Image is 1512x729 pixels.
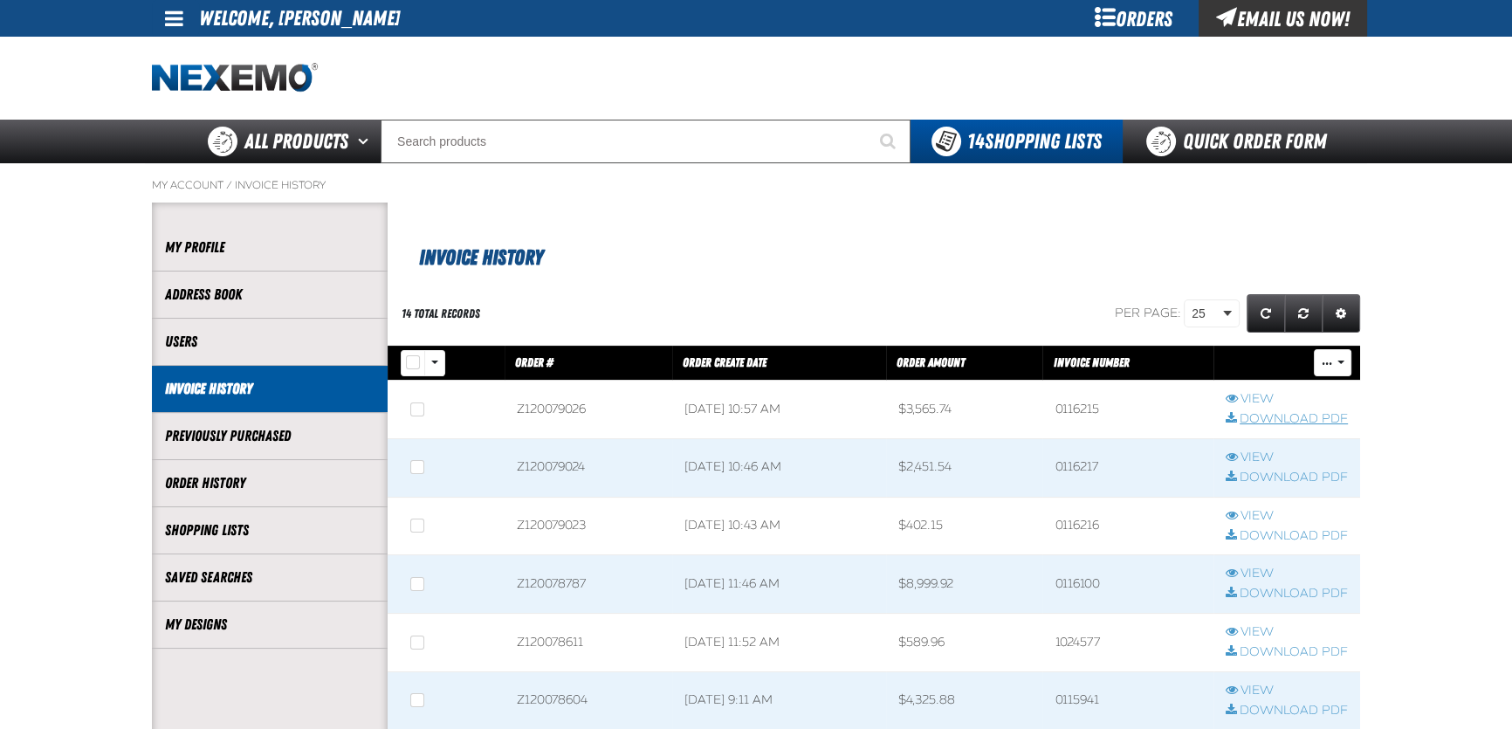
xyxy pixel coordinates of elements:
[1322,294,1360,333] a: Expand or Collapse Grid Settings
[1053,355,1129,369] a: Invoice Number
[152,178,1360,192] nav: Breadcrumbs
[165,520,375,540] a: Shopping Lists
[672,438,886,497] td: [DATE] 10:46 AM
[165,567,375,588] a: Saved Searches
[1226,586,1348,602] a: Download PDF row action
[1314,349,1351,375] button: Mass Actions
[226,178,232,192] span: /
[1042,614,1213,672] td: 1024577
[1226,450,1348,466] a: View row action
[381,120,911,163] input: Search
[683,355,766,369] a: Order Create Date
[1226,566,1348,582] a: View row action
[886,438,1043,497] td: $2,451.54
[1226,411,1348,428] a: Download PDF row action
[505,555,672,614] td: Z120078787
[1042,497,1213,555] td: 0116216
[505,497,672,555] td: Z120079023
[897,355,965,369] a: Order Amount
[911,120,1123,163] button: You have 14 Shopping Lists. Open to view details
[1226,470,1348,486] a: Download PDF row action
[419,245,543,270] span: Invoice History
[244,126,348,157] span: All Products
[1115,306,1181,320] span: Per page:
[886,614,1043,672] td: $589.96
[165,473,375,493] a: Order History
[886,497,1043,555] td: $402.15
[1226,683,1348,699] a: View row action
[505,438,672,497] td: Z120079024
[152,178,223,192] a: My Account
[165,332,375,352] a: Users
[505,614,672,672] td: Z120078611
[672,555,886,614] td: [DATE] 11:46 AM
[1123,120,1359,163] a: Quick Order Form
[1247,294,1285,333] a: Refresh grid action
[867,120,911,163] button: Start Searching
[1192,305,1220,323] span: 25
[352,120,381,163] button: Open All Products pages
[672,614,886,672] td: [DATE] 11:52 AM
[165,285,375,305] a: Address Book
[165,426,375,446] a: Previously Purchased
[886,555,1043,614] td: $8,999.92
[1284,294,1323,333] a: Reset grid action
[505,381,672,439] td: Z120079026
[165,237,375,258] a: My Profile
[672,497,886,555] td: [DATE] 10:43 AM
[1321,359,1331,369] span: ...
[424,350,445,376] button: Rows selection options
[165,379,375,399] a: Invoice History
[1042,438,1213,497] td: 0116217
[1042,381,1213,439] td: 0116215
[1042,555,1213,614] td: 0116100
[1226,528,1348,545] a: Download PDF row action
[235,178,326,192] a: Invoice History
[672,381,886,439] td: [DATE] 10:57 AM
[165,615,375,635] a: My Designs
[1226,624,1348,641] a: View row action
[967,129,1102,154] span: Shopping Lists
[402,306,480,322] div: 14 total records
[1226,391,1348,408] a: View row action
[515,355,553,369] a: Order #
[1226,644,1348,661] a: Download PDF row action
[1226,703,1348,719] a: Download PDF row action
[967,129,985,154] strong: 14
[1213,346,1360,381] th: Row actions
[152,63,318,93] a: Home
[886,381,1043,439] td: $3,565.74
[152,63,318,93] img: Nexemo logo
[1226,508,1348,525] a: View row action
